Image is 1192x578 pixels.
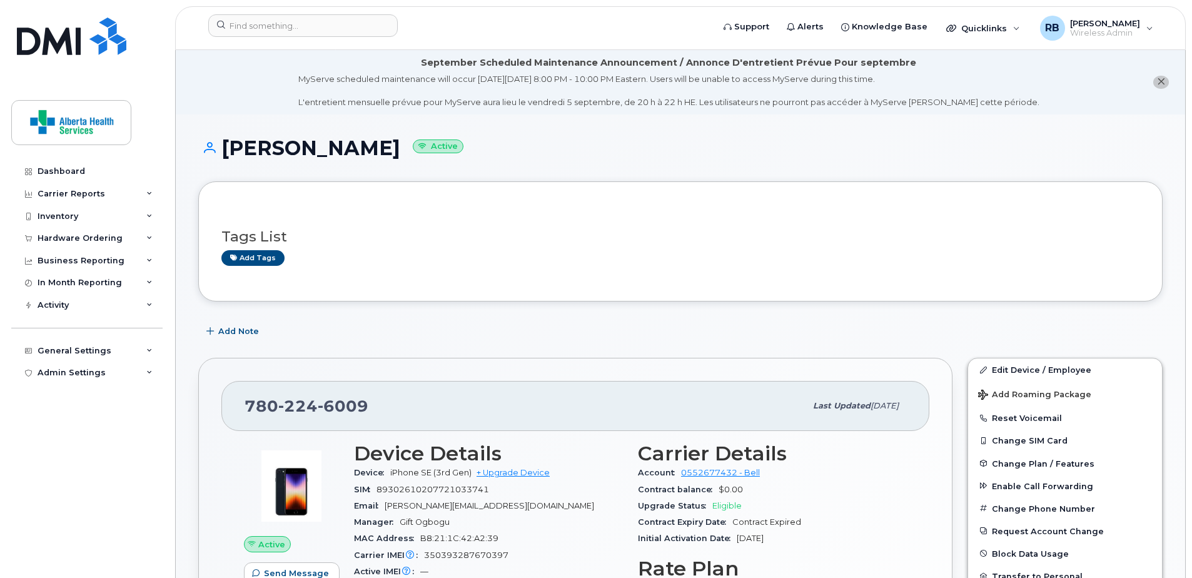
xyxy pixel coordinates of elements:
[420,567,428,576] span: —
[421,56,916,69] div: September Scheduled Maintenance Announcement / Annonce D'entretient Prévue Pour septembre
[638,501,712,510] span: Upgrade Status
[354,468,390,477] span: Device
[245,397,368,415] span: 780
[1153,76,1169,89] button: close notification
[218,325,259,337] span: Add Note
[681,468,760,477] a: 0552677432 - Bell
[638,517,732,527] span: Contract Expiry Date
[254,449,329,524] img: image20231002-3703462-1angbar.jpeg
[400,517,450,527] span: Gift Ogbogu
[390,468,472,477] span: iPhone SE (3rd Gen)
[385,501,594,510] span: [PERSON_NAME][EMAIL_ADDRESS][DOMAIN_NAME]
[198,320,270,343] button: Add Note
[968,407,1162,429] button: Reset Voicemail
[278,397,318,415] span: 224
[424,550,508,560] span: 350393287670397
[978,390,1091,402] span: Add Roaming Package
[413,139,463,154] small: Active
[354,550,424,560] span: Carrier IMEI
[968,429,1162,452] button: Change SIM Card
[318,397,368,415] span: 6009
[221,229,1139,245] h3: Tags List
[968,542,1162,565] button: Block Data Usage
[354,442,623,465] h3: Device Details
[968,497,1162,520] button: Change Phone Number
[198,137,1163,159] h1: [PERSON_NAME]
[354,534,420,543] span: MAC Address
[712,501,742,510] span: Eligible
[221,250,285,266] a: Add tags
[376,485,489,494] span: 89302610207721033741
[813,401,871,410] span: Last updated
[719,485,743,494] span: $0.00
[298,73,1039,108] div: MyServe scheduled maintenance will occur [DATE][DATE] 8:00 PM - 10:00 PM Eastern. Users will be u...
[258,539,285,550] span: Active
[968,358,1162,381] a: Edit Device / Employee
[420,534,498,543] span: B8:21:1C:42:A2:39
[968,381,1162,407] button: Add Roaming Package
[737,534,764,543] span: [DATE]
[477,468,550,477] a: + Upgrade Device
[992,459,1094,468] span: Change Plan / Features
[638,485,719,494] span: Contract balance
[871,401,899,410] span: [DATE]
[968,475,1162,497] button: Enable Call Forwarding
[354,501,385,510] span: Email
[354,517,400,527] span: Manager
[992,481,1093,490] span: Enable Call Forwarding
[354,567,420,576] span: Active IMEI
[354,485,376,494] span: SIM
[968,452,1162,475] button: Change Plan / Features
[638,534,737,543] span: Initial Activation Date
[638,468,681,477] span: Account
[638,442,907,465] h3: Carrier Details
[968,520,1162,542] button: Request Account Change
[732,517,801,527] span: Contract Expired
